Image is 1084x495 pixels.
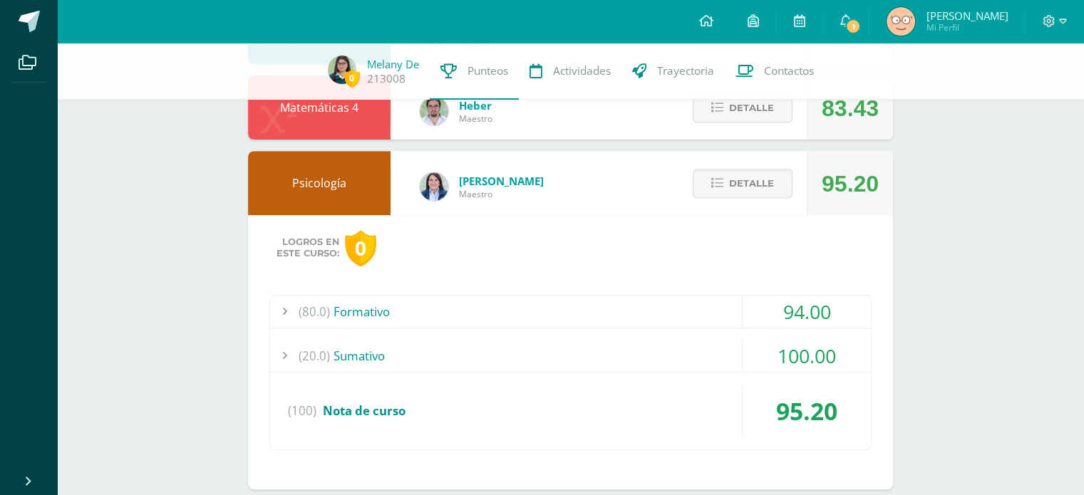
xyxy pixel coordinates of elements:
a: Actividades [519,43,621,100]
span: Detalle [729,170,774,197]
span: Maestro [459,113,492,125]
span: 0 [344,69,360,87]
span: [PERSON_NAME] [926,9,1008,23]
img: d767a28e0159f41e94eb54805d237cff.png [328,56,356,84]
span: [PERSON_NAME] [459,174,544,188]
img: ec776638e2b37e158411211b4036a738.png [887,7,915,36]
div: Formativo [270,296,871,328]
span: Maestro [459,188,544,200]
span: Heber [459,98,492,113]
span: Actividades [553,63,611,78]
span: Mi Perfil [926,21,1008,33]
span: Nota de curso [323,402,406,419]
span: 1 [845,19,861,34]
span: (80.0) [299,296,330,328]
span: (20.0) [299,340,330,372]
div: 83.43 [822,76,879,140]
span: 16 px [17,99,40,111]
h3: Estilo [6,45,208,61]
div: 94.00 [743,296,871,328]
div: 95.20 [743,384,871,438]
a: Melany de [367,57,419,71]
div: Sumativo [270,340,871,372]
img: 00229b7027b55c487e096d516d4a36c4.png [420,97,448,125]
a: 213008 [367,71,406,86]
div: Outline [6,6,208,19]
a: Contactos [725,43,825,100]
a: Back to Top [21,19,77,31]
span: Logros en este curso: [277,236,339,259]
span: Punteos [468,63,508,78]
span: (100) [288,384,316,438]
a: Punteos [430,43,519,100]
div: 100.00 [743,340,871,372]
span: Contactos [764,63,814,78]
a: Trayectoria [621,43,725,100]
span: Trayectoria [657,63,714,78]
span: Detalle [729,95,774,121]
label: Tamaño de fuente [6,86,87,98]
div: 0 [345,230,376,266]
div: Psicología [248,151,391,215]
button: Detalle [693,93,793,123]
button: Detalle [693,169,793,198]
img: 101204560ce1c1800cde82bcd5e5712f.png [420,172,448,201]
div: Matemáticas 4 [248,75,391,140]
div: 95.20 [822,152,879,216]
